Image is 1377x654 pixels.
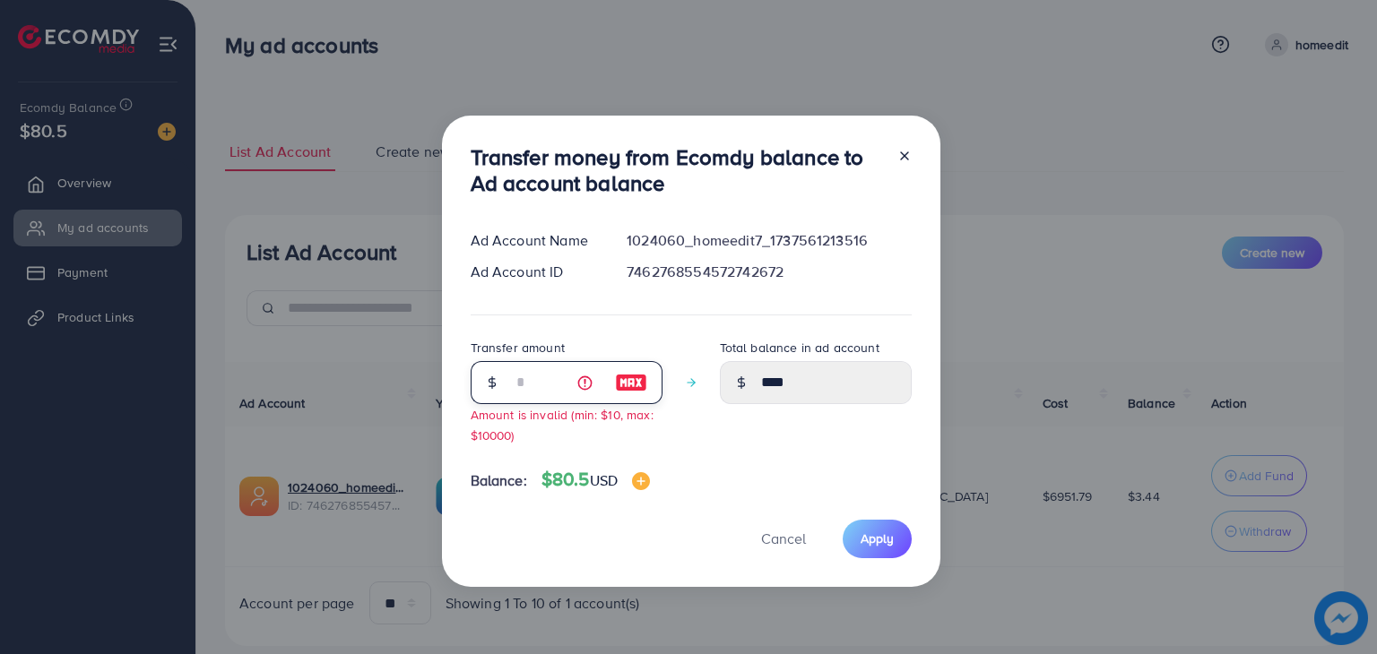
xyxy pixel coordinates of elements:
div: Ad Account ID [456,262,613,282]
label: Transfer amount [471,339,565,357]
small: Amount is invalid (min: $10, max: $10000) [471,406,654,443]
div: 1024060_homeedit7_1737561213516 [612,230,925,251]
h3: Transfer money from Ecomdy balance to Ad account balance [471,144,883,196]
span: Cancel [761,529,806,548]
button: Cancel [739,520,828,558]
span: USD [590,470,618,490]
img: image [632,472,650,490]
label: Total balance in ad account [720,339,879,357]
img: image [615,372,647,393]
div: Ad Account Name [456,230,613,251]
button: Apply [843,520,912,558]
h4: $80.5 [541,469,650,491]
span: Balance: [471,470,527,491]
span: Apply [861,529,894,547]
div: 7462768554572742672 [612,262,925,282]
